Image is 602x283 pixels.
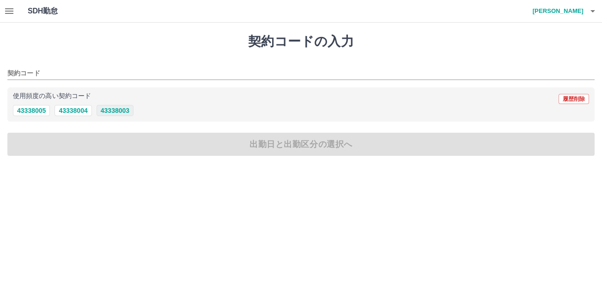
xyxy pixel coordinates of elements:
button: 43338003 [97,105,134,116]
button: 履歴削除 [559,94,589,104]
p: 使用頻度の高い契約コード [13,93,91,99]
button: 43338005 [13,105,50,116]
button: 43338004 [55,105,91,116]
h1: 契約コードの入力 [7,34,595,49]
